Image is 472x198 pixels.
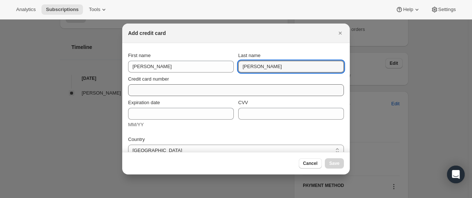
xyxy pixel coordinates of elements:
[46,7,79,13] span: Subscriptions
[335,28,345,38] button: Close
[128,76,169,82] span: Credit card number
[16,7,36,13] span: Analytics
[41,4,83,15] button: Subscriptions
[403,7,413,13] span: Help
[89,7,100,13] span: Tools
[12,4,40,15] button: Analytics
[238,100,248,105] span: CVV
[238,53,261,58] span: Last name
[438,7,456,13] span: Settings
[128,29,166,37] h2: Add credit card
[447,166,465,183] div: Open Intercom Messenger
[84,4,112,15] button: Tools
[128,53,150,58] span: First name
[128,122,144,127] span: MM/YY
[128,137,145,142] span: Country
[426,4,460,15] button: Settings
[128,100,160,105] span: Expiration date
[299,158,322,169] button: Cancel
[303,160,317,166] span: Cancel
[391,4,425,15] button: Help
